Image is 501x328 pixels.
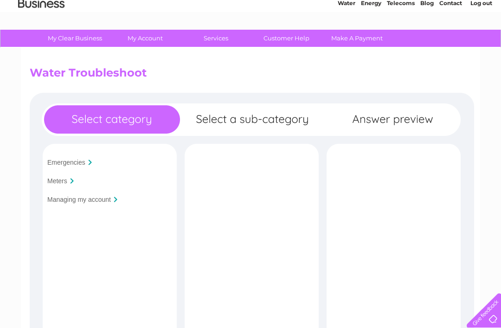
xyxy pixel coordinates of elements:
a: Log out [470,39,492,46]
a: Make A Payment [319,30,395,47]
a: Telecoms [387,39,415,46]
a: Energy [361,39,381,46]
input: Emergencies [47,159,85,166]
a: 0333 014 3131 [326,5,390,16]
a: Customer Help [248,30,325,47]
a: My Account [107,30,184,47]
input: Meters [47,177,67,185]
img: logo.png [18,24,65,52]
a: Contact [439,39,462,46]
a: Blog [420,39,434,46]
h2: Water Troubleshoot [30,66,471,84]
a: Services [178,30,254,47]
a: My Clear Business [37,30,113,47]
a: Water [338,39,355,46]
div: Clear Business is a trading name of Verastar Limited (registered in [GEOGRAPHIC_DATA] No. 3667643... [32,5,470,45]
input: Managing my account [47,196,111,203]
